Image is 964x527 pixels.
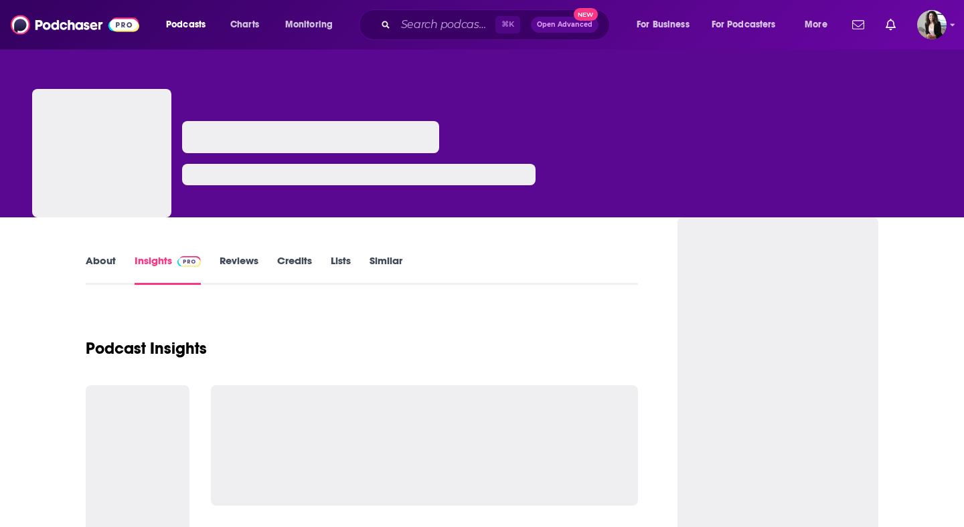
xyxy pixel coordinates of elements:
[86,254,116,285] a: About
[276,14,350,35] button: open menu
[917,10,947,39] img: User Profile
[917,10,947,39] button: Show profile menu
[574,8,598,21] span: New
[531,17,598,33] button: Open AdvancedNew
[847,13,870,36] a: Show notifications dropdown
[11,12,139,37] img: Podchaser - Follow, Share and Rate Podcasts
[135,254,201,285] a: InsightsPodchaser Pro
[370,254,402,285] a: Similar
[712,15,776,34] span: For Podcasters
[372,9,623,40] div: Search podcasts, credits, & more...
[331,254,351,285] a: Lists
[277,254,312,285] a: Credits
[627,14,706,35] button: open menu
[495,16,520,33] span: ⌘ K
[805,15,827,34] span: More
[795,14,844,35] button: open menu
[222,14,267,35] a: Charts
[157,14,223,35] button: open menu
[917,10,947,39] span: Logged in as ElizabethCole
[285,15,333,34] span: Monitoring
[86,338,207,358] h1: Podcast Insights
[220,254,258,285] a: Reviews
[177,256,201,267] img: Podchaser Pro
[230,15,259,34] span: Charts
[537,21,592,28] span: Open Advanced
[166,15,206,34] span: Podcasts
[396,14,495,35] input: Search podcasts, credits, & more...
[703,14,795,35] button: open menu
[637,15,690,34] span: For Business
[880,13,901,36] a: Show notifications dropdown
